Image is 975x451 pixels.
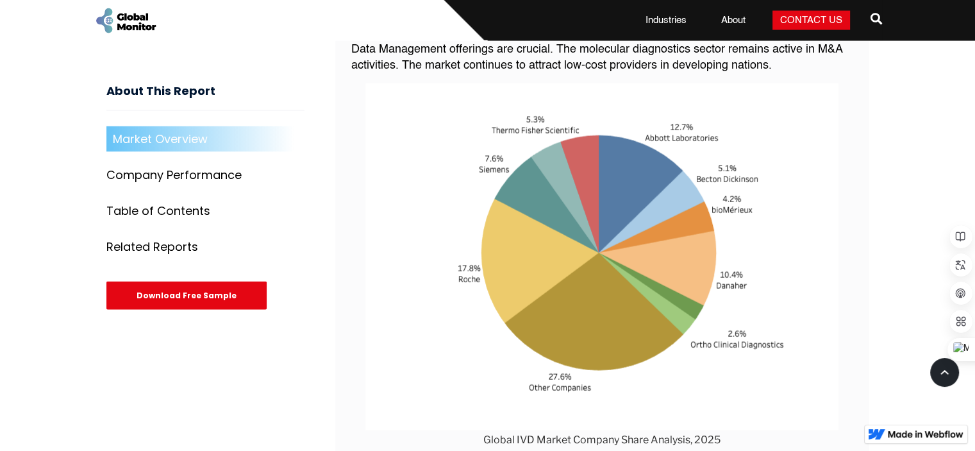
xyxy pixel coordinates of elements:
div: Market Overview [113,133,208,146]
img: Made in Webflow [888,430,963,438]
div: Company Performance [106,169,242,182]
div: Table of Contents [106,205,210,217]
a: home [94,6,158,35]
div: Related Reports [106,241,198,253]
h3: About This Report [106,85,304,111]
figcaption: Global IVD Market Company Share Analysis, 2025 [351,434,853,447]
a: Company Performance [106,162,304,188]
a:  [871,8,882,33]
a: Related Reports [106,234,304,260]
a: About [713,14,753,27]
a: Contact Us [772,11,850,30]
a: Market Overview [106,126,304,152]
span:  [871,10,882,28]
a: Table of Contents [106,198,304,224]
a: Industries [638,14,694,27]
div: Download Free Sample [106,282,267,310]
